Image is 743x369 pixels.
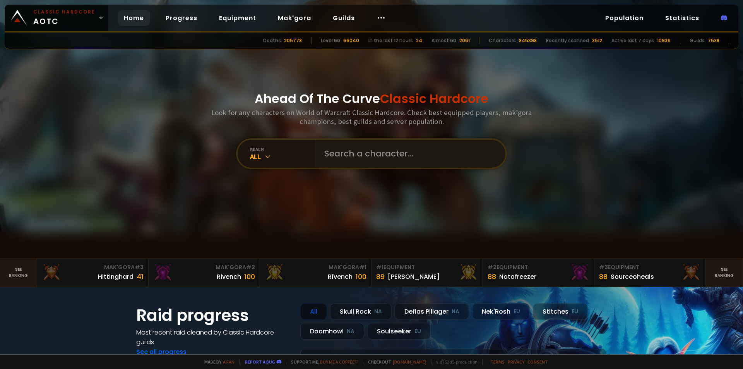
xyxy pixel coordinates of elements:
h1: Raid progress [136,303,291,328]
a: a fan [223,359,235,365]
div: 88 [488,271,496,282]
div: Mak'Gora [153,263,255,271]
div: Equipment [376,263,478,271]
div: 7538 [708,37,719,44]
div: All [300,303,327,320]
div: Guilds [690,37,705,44]
div: Nek'Rosh [472,303,530,320]
a: [DOMAIN_NAME] [393,359,426,365]
a: See all progress [136,347,187,356]
div: All [250,152,315,161]
div: [PERSON_NAME] [388,272,440,281]
span: # 2 [488,263,496,271]
span: Classic Hardcore [380,90,488,107]
div: In the last 12 hours [368,37,413,44]
div: Equipment [599,263,701,271]
a: #1Equipment89[PERSON_NAME] [371,259,483,287]
a: Buy me a coffee [320,359,358,365]
a: Mak'gora [272,10,317,26]
div: Rivench [217,272,241,281]
h1: Ahead Of The Curve [255,89,488,108]
a: Statistics [659,10,705,26]
span: Support me, [286,359,358,365]
a: Classic HardcoreAOTC [5,5,108,31]
span: # 1 [376,263,383,271]
h3: Look for any characters on World of Warcraft Classic Hardcore. Check best equipped players, mak'g... [208,108,535,126]
div: 2061 [459,37,470,44]
small: Classic Hardcore [33,9,95,15]
div: Deaths [263,37,281,44]
a: Progress [159,10,204,26]
div: Level 60 [321,37,340,44]
div: 205778 [284,37,302,44]
span: # 2 [246,263,255,271]
input: Search a character... [320,140,496,168]
a: Privacy [508,359,524,365]
a: #3Equipment88Sourceoheals [594,259,706,287]
div: Characters [489,37,516,44]
div: 845398 [519,37,537,44]
div: Rîvench [328,272,353,281]
div: Sourceoheals [611,272,654,281]
a: Mak'Gora#2Rivench100 [149,259,260,287]
a: Equipment [213,10,262,26]
div: Almost 60 [431,37,456,44]
div: Stitches [533,303,588,320]
div: Hittinghard [98,272,134,281]
div: Defias Pillager [395,303,469,320]
div: 88 [599,271,608,282]
div: 24 [416,37,422,44]
div: Mak'Gora [42,263,144,271]
div: Skull Rock [330,303,392,320]
div: Doomhowl [300,323,364,340]
span: v. d752d5 - production [431,359,478,365]
a: Population [599,10,650,26]
a: Seeranking [706,259,743,287]
h4: Most recent raid cleaned by Classic Hardcore guilds [136,328,291,347]
div: 100 [356,271,366,282]
div: Recently scanned [546,37,589,44]
div: 3512 [592,37,602,44]
div: 10936 [657,37,671,44]
span: # 3 [599,263,608,271]
span: # 1 [359,263,366,271]
a: Mak'Gora#3Hittinghard41 [37,259,149,287]
div: Mak'Gora [265,263,366,271]
a: Home [118,10,150,26]
div: Notafreezer [499,272,536,281]
div: 41 [137,271,144,282]
small: NA [452,308,459,316]
a: Guilds [327,10,361,26]
a: #2Equipment88Notafreezer [483,259,594,287]
span: # 3 [135,263,144,271]
div: Active last 7 days [611,37,654,44]
span: Checkout [363,359,426,365]
small: EU [572,308,578,316]
a: Consent [527,359,548,365]
div: 89 [376,271,385,282]
span: Made by [200,359,235,365]
div: Equipment [488,263,589,271]
div: 66040 [343,37,359,44]
div: 100 [244,271,255,282]
small: EU [514,308,520,316]
small: NA [347,328,354,335]
small: NA [374,308,382,316]
div: Soulseeker [367,323,431,340]
a: Report a bug [245,359,275,365]
a: Mak'Gora#1Rîvench100 [260,259,371,287]
div: realm [250,146,315,152]
small: EU [414,328,421,335]
a: Terms [490,359,505,365]
span: AOTC [33,9,95,27]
